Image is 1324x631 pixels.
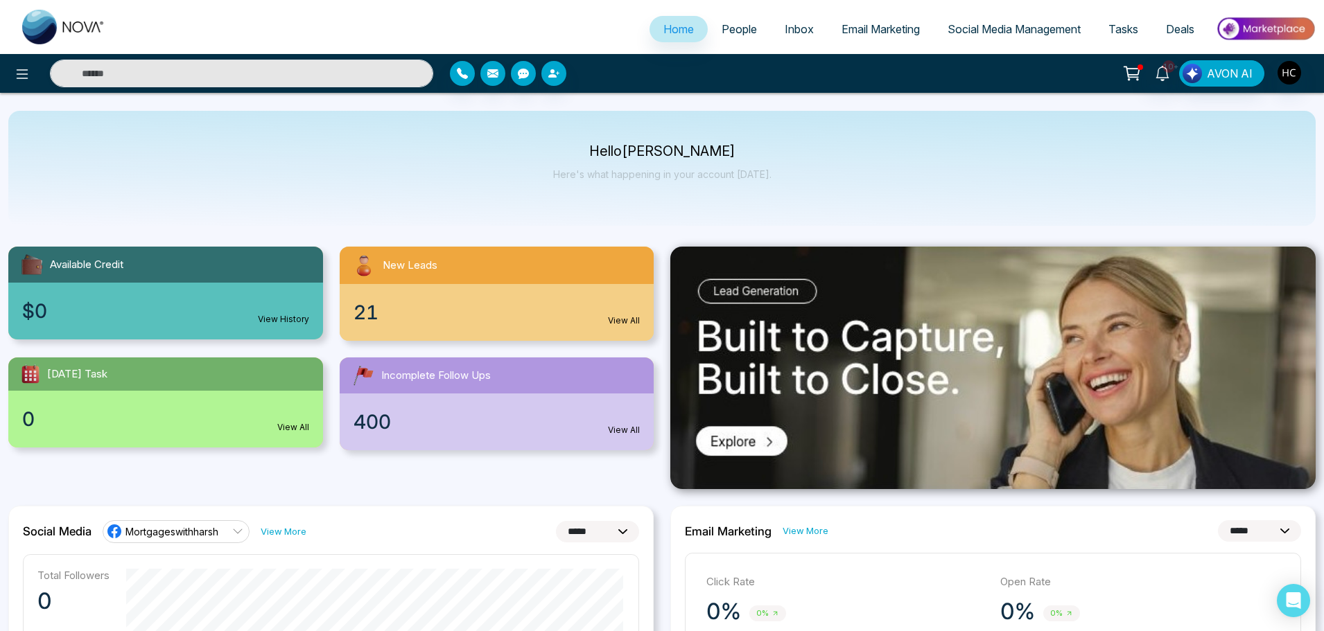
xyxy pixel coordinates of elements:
a: Incomplete Follow Ups400View All [331,357,663,450]
img: followUps.svg [351,363,376,388]
span: People [722,22,757,36]
span: Incomplete Follow Ups [381,368,491,384]
a: View History [258,313,309,326]
span: 0% [749,605,786,621]
span: [DATE] Task [47,366,107,382]
a: Email Marketing [828,16,934,42]
span: Deals [1166,22,1194,36]
a: Home [650,16,708,42]
span: $0 [22,296,47,326]
a: View More [783,524,828,537]
span: Available Credit [50,257,123,273]
a: View More [261,525,306,538]
img: todayTask.svg [19,363,42,385]
p: 0 [37,587,110,615]
span: Tasks [1108,22,1138,36]
p: Here's what happening in your account [DATE]. [553,168,772,180]
span: 0% [1043,605,1080,621]
span: Home [663,22,694,36]
img: Market-place.gif [1215,13,1316,44]
span: 400 [354,407,391,436]
div: Open Intercom Messenger [1277,584,1310,617]
a: New Leads21View All [331,247,663,341]
img: newLeads.svg [351,252,377,278]
p: Click Rate [706,574,986,590]
img: Nova CRM Logo [22,10,105,44]
span: Social Media Management [948,22,1081,36]
span: 21 [354,298,378,327]
h2: Social Media [23,524,92,538]
span: Inbox [785,22,814,36]
a: View All [277,421,309,434]
span: AVON AI [1207,65,1253,82]
span: Mortgageswithharsh [125,525,218,538]
p: 0% [1000,598,1035,625]
a: 10+ [1146,60,1179,85]
span: Email Marketing [842,22,920,36]
span: 0 [22,405,35,434]
img: availableCredit.svg [19,252,44,277]
a: Inbox [771,16,828,42]
a: Deals [1152,16,1208,42]
p: Open Rate [1000,574,1280,590]
img: User Avatar [1278,61,1301,85]
img: . [670,247,1316,489]
a: People [708,16,771,42]
p: Hello [PERSON_NAME] [553,145,772,157]
p: 0% [706,598,741,625]
a: Social Media Management [934,16,1095,42]
button: AVON AI [1179,60,1264,87]
span: 10+ [1162,60,1175,73]
a: View All [608,314,640,327]
h2: Email Marketing [685,524,772,538]
a: View All [608,424,640,436]
a: Tasks [1095,16,1152,42]
span: New Leads [383,258,437,274]
p: Total Followers [37,569,110,582]
img: Lead Flow [1183,64,1202,83]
